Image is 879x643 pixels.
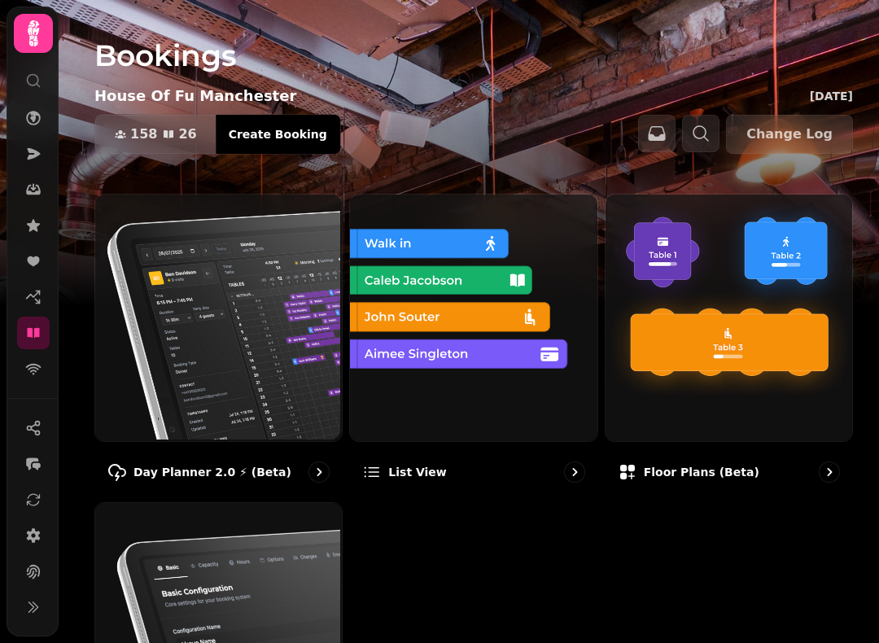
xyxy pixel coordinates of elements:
button: Change Log [726,115,853,154]
span: 26 [178,128,196,141]
svg: go to [821,464,837,480]
button: 15826 [95,115,216,154]
p: List view [388,464,446,480]
a: Floor Plans (beta)Floor Plans (beta) [605,194,853,496]
p: Day Planner 2.0 ⚡ (Beta) [133,464,291,480]
span: Change Log [746,128,833,141]
img: Floor Plans (beta) [604,193,851,440]
a: Day Planner 2.0 ⚡ (Beta)Day Planner 2.0 ⚡ (Beta) [94,194,343,496]
p: [DATE] [810,88,853,104]
span: 158 [130,128,157,141]
svg: go to [566,464,583,480]
img: List view [348,193,595,440]
p: Floor Plans (beta) [644,464,759,480]
button: Create Booking [216,115,340,154]
span: Create Booking [229,129,327,140]
img: Day Planner 2.0 ⚡ (Beta) [94,193,340,440]
a: List viewList view [349,194,597,496]
svg: go to [311,464,327,480]
p: House Of Fu Manchester [94,85,296,107]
